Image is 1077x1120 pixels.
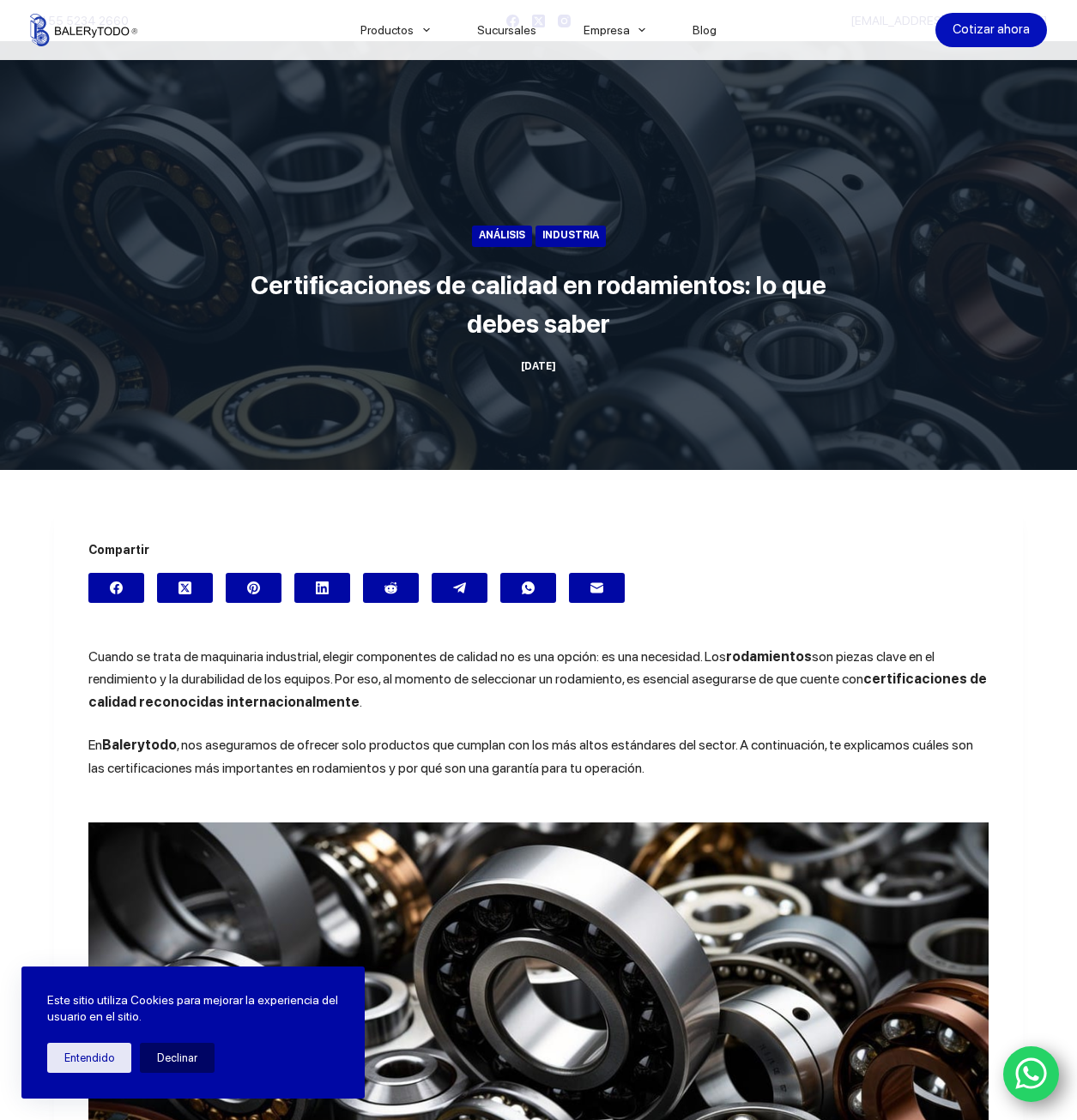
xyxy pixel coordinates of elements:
span: En [88,737,102,753]
img: Balerytodo [30,14,137,46]
b: certificaciones de calidad reconocidas internacionalmente [88,671,987,709]
a: WhatsApp [500,573,556,603]
span: , nos aseguramos de ofrecer solo productos que cumplan con los más altos estándares del sector. A... [88,737,973,775]
a: Cotizar ahora [935,13,1047,47]
a: WhatsApp [1003,1046,1060,1103]
p: Este sitio utiliza Cookies para mejorar la experiencia del usuario en el sitio. [47,992,339,1026]
a: Correo electrónico [569,573,625,603]
a: Telegram [432,573,487,603]
h1: Certificaciones de calidad en rodamientos: lo que debes saber [217,266,861,343]
a: Análisis [472,226,532,247]
span: Compartir [88,540,989,560]
a: Industria [535,226,606,247]
button: Entendido [47,1043,131,1073]
a: Pinterest [226,573,281,603]
span: Cuando se trata de maquinaria industrial, elegir componentes de calidad no es una opción: es una ... [88,648,726,665]
b: rodamientos [726,648,812,665]
time: [DATE] [521,360,556,372]
a: X (Twitter) [157,573,213,603]
span: . [360,694,362,710]
a: Reddit [363,573,419,603]
a: Facebook [88,573,144,603]
b: Balerytodo [102,737,177,753]
button: Declinar [140,1043,215,1073]
a: LinkedIn [294,573,350,603]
